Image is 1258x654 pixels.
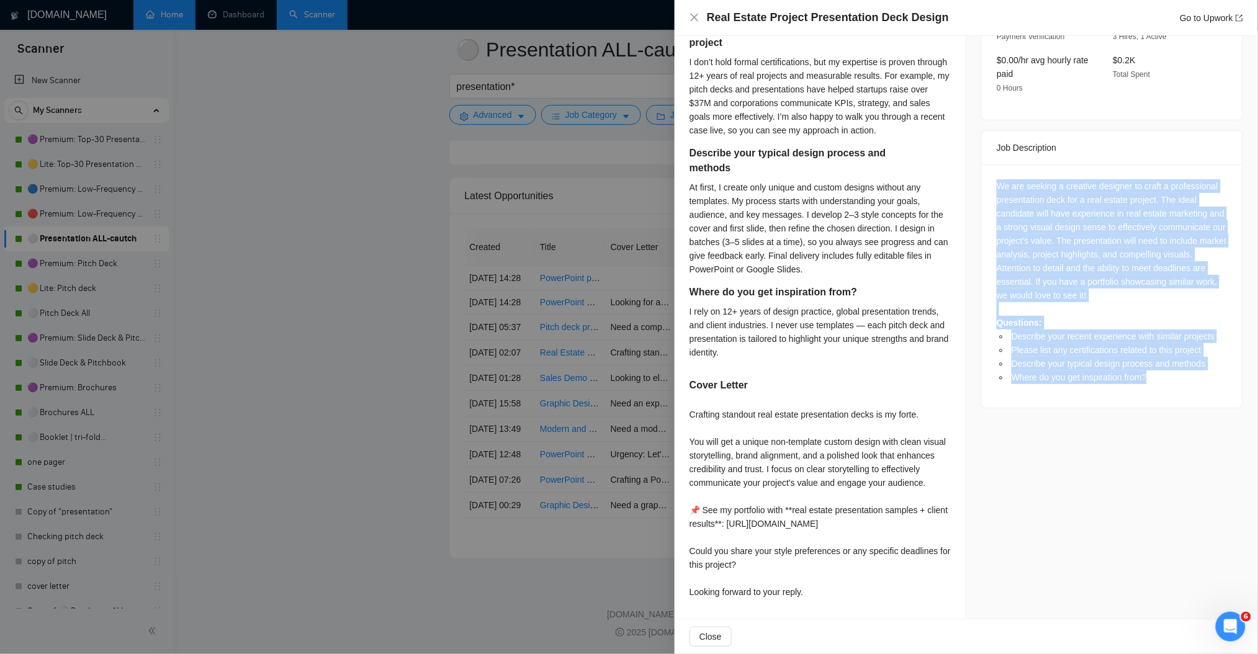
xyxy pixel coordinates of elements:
[690,181,951,276] div: At first, I create only unique and custom designs without any templates. My process starts with u...
[690,285,912,300] h5: Where do you get inspiration from?
[1012,359,1206,369] span: Describe your typical design process and methods
[1216,612,1246,642] iframe: Intercom live chat
[1241,612,1251,622] span: 6
[1113,32,1167,41] span: 3 Hires, 1 Active
[1012,345,1202,355] span: Please list any certifications related to this project
[1012,331,1215,341] span: Describe your recent experience with similar projects
[1012,372,1147,382] span: Where do you get inspiration from?
[997,179,1228,384] div: We are seeking a creative designer to craft a professional presentation deck for a real estate pr...
[699,630,722,643] span: Close
[1113,55,1136,65] span: $0.2K
[690,378,748,393] h5: Cover Letter
[690,408,951,599] div: Crafting standout real estate presentation decks is my forte. You will get a unique non-template ...
[1236,14,1243,22] span: export
[997,131,1228,164] div: Job Description
[997,318,1042,328] strong: Questions:
[690,146,912,176] h5: Describe your typical design process and methods
[997,55,1089,79] span: $0.00/hr avg hourly rate paid
[690,627,732,647] button: Close
[690,55,951,137] div: I don’t hold formal certifications, but my expertise is proven through 12+ years of real projects...
[690,12,699,23] button: Close
[997,84,1023,92] span: 0 Hours
[690,12,699,22] span: close
[690,305,951,359] div: I rely on 12+ years of design practice, global presentation trends, and client industries. I neve...
[997,32,1064,41] span: Payment Verification
[1180,13,1243,23] a: Go to Upworkexport
[707,10,949,25] h4: Real Estate Project Presentation Deck Design
[1113,70,1150,79] span: Total Spent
